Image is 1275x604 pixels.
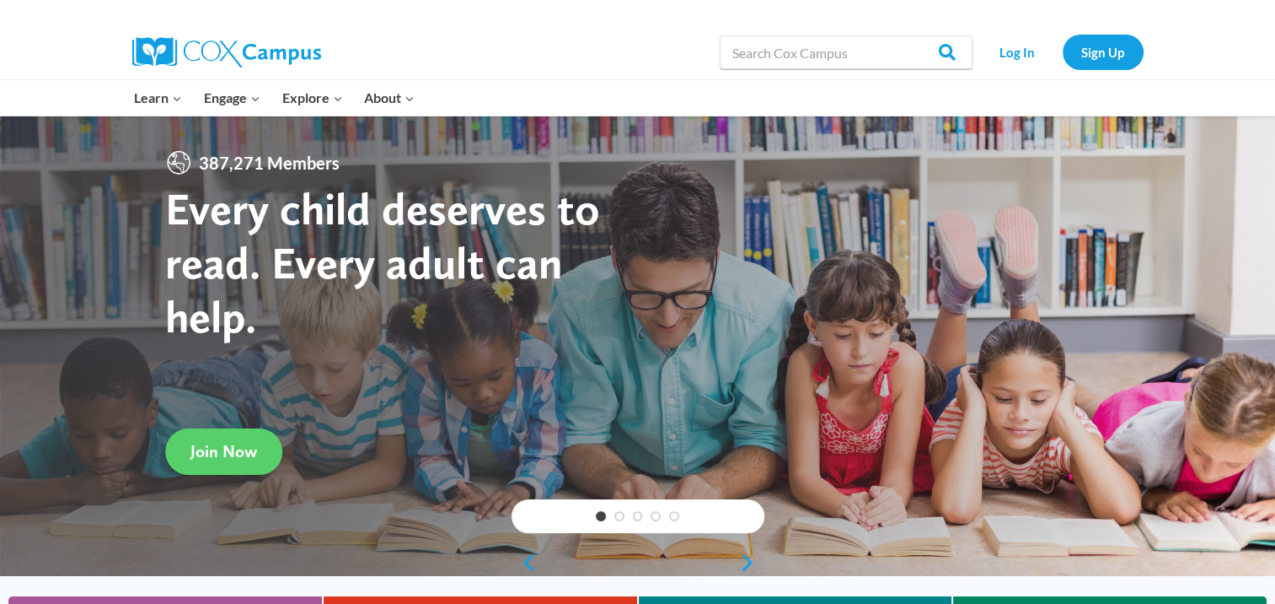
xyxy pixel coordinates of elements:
a: Log In [981,35,1054,69]
input: Search Cox Campus [720,35,972,69]
button: Child menu of Explore [271,80,354,116]
button: Child menu of About [353,80,426,116]
button: Child menu of Learn [124,80,194,116]
nav: Secondary Navigation [981,35,1144,69]
button: Child menu of Engage [193,80,271,116]
nav: Primary Navigation [124,80,426,116]
span: Join Now [190,441,257,461]
img: Cox Campus [132,37,321,67]
span: 387,271 Members [192,149,346,176]
strong: Every child deserves to read. Every adult can help. [165,181,600,342]
a: Sign Up [1063,35,1144,69]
